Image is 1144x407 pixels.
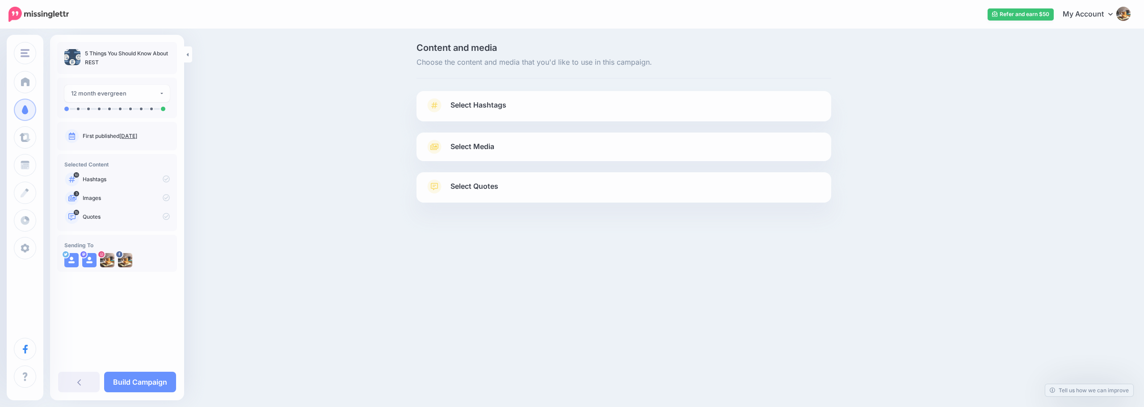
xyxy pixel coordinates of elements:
p: Images [83,194,170,202]
span: Select Hashtags [450,99,506,111]
span: 10 [74,172,79,178]
span: Choose the content and media that you'd like to use in this campaign. [416,57,831,68]
img: 392890458_1003543240911531_3178391645344752167_n-bsa139420.jpg [100,253,114,267]
a: Select Quotes [425,179,822,203]
span: Content and media [416,43,831,52]
p: Quotes [83,213,170,221]
a: My Account [1054,4,1131,25]
p: First published [83,132,170,140]
p: Hashtags [83,175,170,183]
a: Refer and earn $50 [988,8,1054,21]
img: Missinglettr [8,7,69,22]
p: 5 Things You Should Know About REST [85,49,170,67]
img: user_default_image.png [82,253,97,267]
h4: Sending To [64,242,170,249]
img: menu.png [21,49,29,57]
span: 3 [74,191,79,196]
a: Select Hashtags [425,98,822,121]
a: Tell us how we can improve [1045,384,1133,396]
span: Select Media [450,141,494,153]
h4: Selected Content [64,161,170,168]
span: Select Quotes [450,180,498,192]
div: 12 month evergreen [71,88,159,99]
a: Select Media [425,140,822,154]
img: user_default_image.png [64,253,79,267]
img: 6b345ec05ab420bf1c783b1b67268059_thumb.jpg [64,49,80,65]
button: 12 month evergreen [64,85,170,102]
a: [DATE] [119,133,137,139]
img: 392923277_122109881282071706_4564088488451438390_n-bsa139081.jpg [118,253,132,267]
span: 15 [74,210,79,215]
